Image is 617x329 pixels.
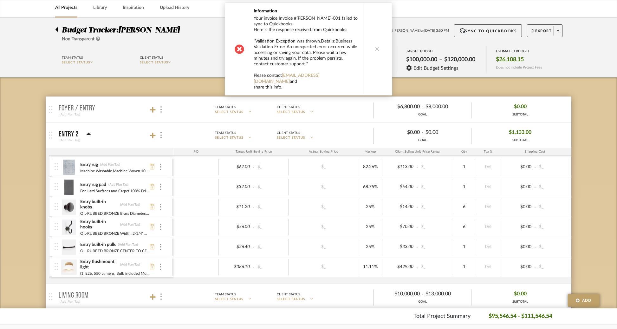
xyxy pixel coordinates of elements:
[404,54,439,65] div: $100,000.00
[277,297,305,302] span: SELECT STATUS
[415,164,419,170] span: -
[478,182,498,192] div: 0%
[215,292,236,297] div: Team Status
[80,270,150,277] div: (1) E26, 550 Lumens, Bulb included Mounting 4", Universal 10” depth, 10" width, 6” height Cornsil...
[160,184,161,190] img: 3dots-v.svg
[59,130,79,138] p: Entry 2
[277,104,300,110] div: Client Status
[415,224,419,230] span: -
[360,162,380,172] div: 82.26%
[100,162,120,167] div: (Add Plan Tag)
[502,182,533,192] div: $0.00
[61,200,77,215] img: 28f087a8-b019-4020-b69c-0ee3c279fa62_50x50.jpg
[384,262,415,272] div: $429.00
[59,292,89,299] p: Living Room
[256,162,287,172] div: $_
[61,220,77,235] img: 07d357b5-d4c4-4351-8399-59ec27381813_50x50.jpg
[252,264,256,270] span: -
[454,222,474,232] div: 6
[160,106,162,113] img: 3dots-v.svg
[256,202,287,212] div: $_
[502,242,533,252] div: $0.00
[422,129,424,136] span: -
[140,55,163,61] div: Client Status
[415,184,419,190] span: -
[80,219,118,230] div: Entry built-in hooks
[256,262,287,272] div: $_
[61,260,77,275] img: 03fc9cca-ee75-4e8b-9986-922a14f93af0_50x50.jpg
[568,294,600,307] button: Add
[509,138,531,143] div: SUBTOTAL
[59,105,95,112] p: Foyer / Entry
[80,230,150,237] div: OIL-RUBBED BRONZE Width: 2-1/4" Height: 6-3/4" Depth: 4" Weight: 1 lbs.
[509,128,531,137] span: $1,133.00
[215,104,236,110] div: Team Status
[384,242,415,252] div: $33.00
[55,183,58,190] img: vertical-grip.svg
[160,204,161,210] img: 3dots-v.svg
[306,262,341,272] div: $_
[120,262,140,267] div: (Add Plan Tag)
[514,102,527,112] span: $0.00
[384,182,415,192] div: $54.00
[478,162,498,172] div: 0%
[62,61,90,64] span: SELECT STATUS
[256,222,287,232] div: $_
[424,28,449,34] span: [DATE] 3:50 PM
[478,262,498,272] div: 0%
[173,148,219,155] div: PO
[80,162,98,168] div: Entry rug
[379,289,422,299] div: $10,000.00
[160,264,161,270] img: 3dots-v.svg
[61,180,77,195] img: 53b61625-dc21-40fc-b2e4-76fb49e19054_50x50.jpg
[277,135,305,140] span: SELECT STATUS
[374,112,471,117] div: GOAL
[46,122,571,148] mat-expansion-panel-header: Entry 2(Add Plan Tag)Team StatusSELECT STATUSClient StatusSELECT STATUS$0.00-$0.00GOAL$1,133.00SU...
[140,61,168,64] span: SELECT STATUS
[454,242,474,252] div: 1
[219,148,289,155] div: Target Unit Buying Price
[420,28,424,34] span: on
[49,148,571,284] div: Entry 2(Add Plan Tag)Team StatusSELECT STATUSClient StatusSELECT STATUS$0.00-$0.00GOAL$1,133.00SU...
[360,182,380,192] div: 68.75%
[61,160,77,175] img: 63d579e1-e876-4832-bcd0-08b94a3c3f76_50x50.jpg
[384,202,415,212] div: $14.00
[62,37,94,41] span: Non-Transparent
[533,164,537,170] span: -
[379,128,422,137] div: $0.00
[120,202,140,207] div: (Add Plan Tag)
[502,162,533,172] div: $0.00
[289,148,358,155] div: Actual Buying Price
[123,3,144,12] a: Inspiration
[533,244,537,250] span: -
[306,222,341,232] div: $_
[454,182,474,192] div: 1
[424,128,466,137] div: $0.00
[80,182,107,188] div: Entry rug pad
[49,132,52,139] img: grip.svg
[46,97,571,122] mat-expansion-panel-header: Foyer / Entry(Add Plan Tag)Team StatusSELECT STATUSClient StatusSELECT STATUS$6,800.00-$8,000.00G...
[55,203,58,210] img: vertical-grip.svg
[120,222,140,227] div: (Add Plan Tag)
[531,29,552,38] span: Export
[419,162,450,172] div: $_
[215,130,236,136] div: Team Status
[527,24,562,37] button: Export
[413,65,458,71] span: Edit Budget Settings
[61,240,77,255] img: b2240f3e-477a-4e33-9f7a-85792284f2f3_50x50.jpg
[55,243,58,250] img: vertical-grip.svg
[415,244,419,250] span: -
[537,242,568,252] div: $_
[384,222,415,232] div: $70.00
[221,222,252,232] div: $56.00
[419,202,450,212] div: $_
[419,182,450,192] div: $_
[514,289,527,299] span: $0.00
[424,289,466,299] div: $13,000.00
[80,242,116,248] div: Entry built-in pulls
[254,8,359,14] div: Information
[502,222,533,232] div: $0.00
[80,259,118,270] div: Entry flushmount light
[496,56,524,63] span: $26,108.15
[221,242,252,252] div: $26.40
